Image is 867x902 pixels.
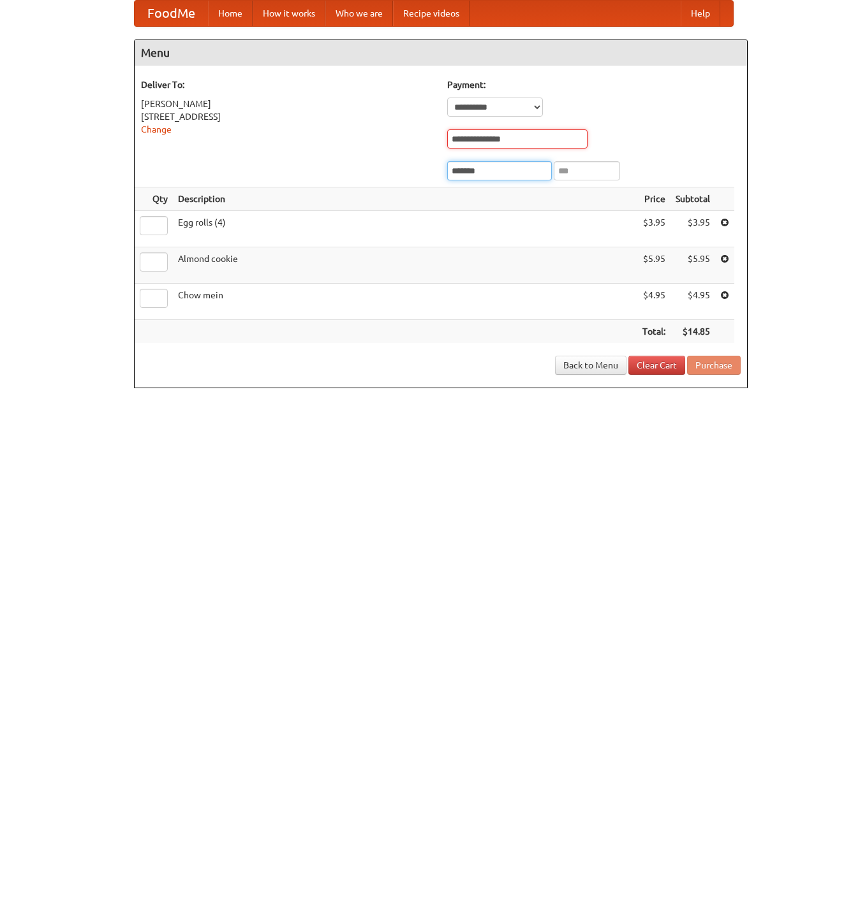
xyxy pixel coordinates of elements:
[173,247,637,284] td: Almond cookie
[671,247,715,284] td: $5.95
[253,1,325,26] a: How it works
[135,187,173,211] th: Qty
[173,284,637,320] td: Chow mein
[637,247,671,284] td: $5.95
[671,284,715,320] td: $4.95
[135,40,747,66] h4: Menu
[671,211,715,247] td: $3.95
[208,1,253,26] a: Home
[141,78,434,91] h5: Deliver To:
[637,320,671,344] th: Total:
[687,356,741,375] button: Purchase
[325,1,393,26] a: Who we are
[173,211,637,247] td: Egg rolls (4)
[555,356,626,375] a: Back to Menu
[173,187,637,211] th: Description
[671,320,715,344] th: $14.85
[637,211,671,247] td: $3.95
[628,356,685,375] a: Clear Cart
[135,1,208,26] a: FoodMe
[637,284,671,320] td: $4.95
[141,98,434,110] div: [PERSON_NAME]
[141,110,434,123] div: [STREET_ADDRESS]
[637,187,671,211] th: Price
[671,187,715,211] th: Subtotal
[681,1,720,26] a: Help
[393,1,470,26] a: Recipe videos
[141,124,172,135] a: Change
[447,78,741,91] h5: Payment:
